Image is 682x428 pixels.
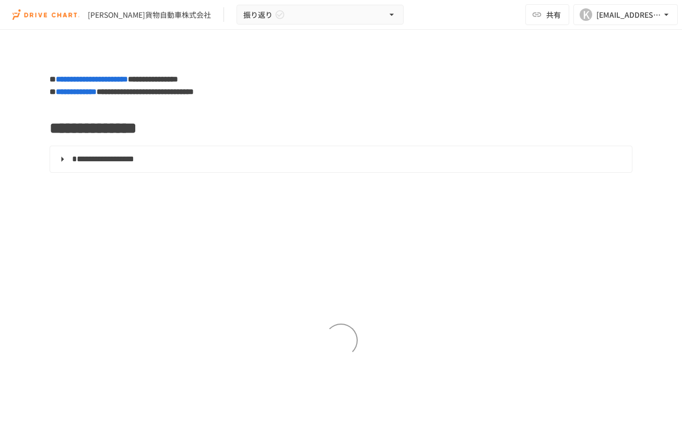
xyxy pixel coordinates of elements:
div: [EMAIL_ADDRESS][DOMAIN_NAME] [596,8,661,21]
button: 振り返り [237,5,404,25]
button: K[EMAIL_ADDRESS][DOMAIN_NAME] [573,4,678,25]
button: 共有 [525,4,569,25]
span: 共有 [546,9,561,20]
span: 振り返り [243,8,273,21]
div: [PERSON_NAME]貨物自動車株式会社 [88,9,211,20]
div: K [580,8,592,21]
img: i9VDDS9JuLRLX3JIUyK59LcYp6Y9cayLPHs4hOxMB9W [13,6,79,23]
